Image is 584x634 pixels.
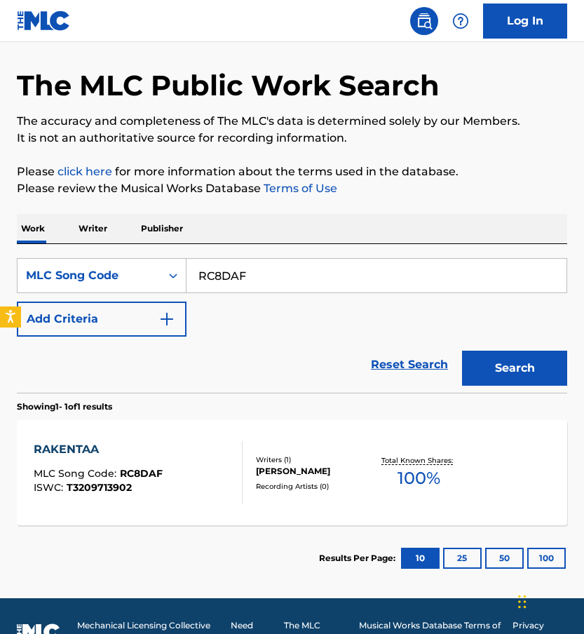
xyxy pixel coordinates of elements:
div: Recording Artists ( 0 ) [256,481,373,492]
span: ISWC : [34,481,67,494]
p: Please review the Musical Works Database [17,180,567,197]
img: search [416,13,433,29]
div: [PERSON_NAME] [256,465,373,478]
p: Publisher [137,214,187,243]
p: Results Per Page: [319,552,399,565]
button: 25 [443,548,482,569]
h1: The MLC Public Work Search [17,68,440,103]
button: Add Criteria [17,302,186,337]
span: RC8DAF [120,467,163,480]
div: Writers ( 1 ) [256,454,373,465]
span: 100 % [398,466,440,491]
button: Search [462,351,567,386]
button: 50 [485,548,524,569]
a: Reset Search [364,349,455,380]
p: Please for more information about the terms used in the database. [17,163,567,180]
a: Terms of Use [261,182,337,195]
div: RAKENTAA [34,441,163,458]
img: 9d2ae6d4665cec9f34b9.svg [158,311,175,328]
p: Work [17,214,49,243]
a: click here [57,165,112,178]
img: MLC Logo [17,11,71,31]
div: MLC Song Code [26,267,152,284]
a: Log In [483,4,567,39]
button: 10 [401,548,440,569]
div: Drag [518,581,527,623]
span: T3209713902 [67,481,132,494]
p: Showing 1 - 1 of 1 results [17,400,112,413]
form: Search Form [17,258,567,393]
img: help [452,13,469,29]
p: The accuracy and completeness of The MLC's data is determined solely by our Members. [17,113,567,130]
span: MLC Song Code : [34,467,120,480]
iframe: Chat Widget [514,567,584,634]
p: Writer [74,214,111,243]
button: 100 [527,548,566,569]
a: Public Search [410,7,438,35]
a: RAKENTAAMLC Song Code:RC8DAFISWC:T3209713902Writers (1)[PERSON_NAME]Recording Artists (0)Total Kn... [17,420,567,525]
p: It is not an authoritative source for recording information. [17,130,567,147]
div: Help [447,7,475,35]
p: Total Known Shares: [381,455,456,466]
